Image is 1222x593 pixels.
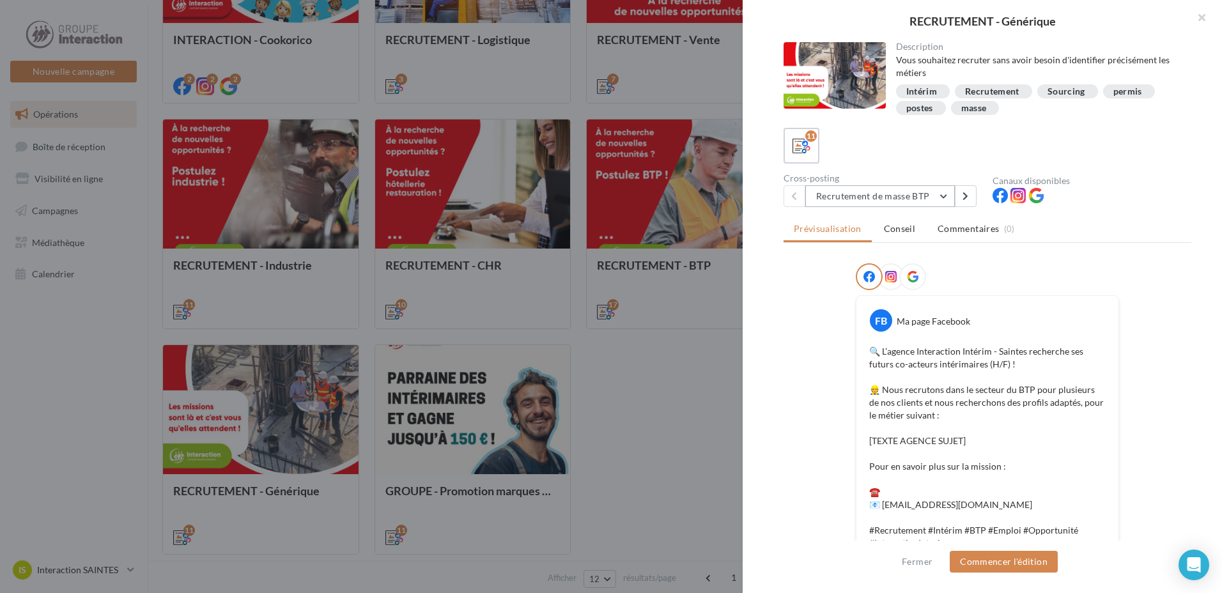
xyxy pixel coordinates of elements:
[961,104,987,113] div: masse
[805,185,955,207] button: Recrutement de masse BTP
[965,87,1019,96] div: Recrutement
[938,222,999,235] span: Commentaires
[950,551,1058,573] button: Commencer l'édition
[896,42,1182,51] div: Description
[805,130,817,142] div: 11
[897,554,938,569] button: Fermer
[906,87,937,96] div: Intérim
[1048,87,1085,96] div: Sourcing
[870,309,892,332] div: FB
[763,15,1202,27] div: RECRUTEMENT - Générique
[884,223,915,234] span: Conseil
[1004,224,1015,234] span: (0)
[1179,550,1209,580] div: Open Intercom Messenger
[869,345,1106,550] p: 🔍 L’agence Interaction Intérim - Saintes recherche ses futurs co-acteurs intérimaires (H/F) ! 👷 N...
[897,315,970,328] div: Ma page Facebook
[784,174,982,183] div: Cross-posting
[896,54,1182,79] div: Vous souhaitez recruter sans avoir besoin d'identifier précisément les métiers
[1113,87,1142,96] div: permis
[993,176,1191,185] div: Canaux disponibles
[906,104,933,113] div: postes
